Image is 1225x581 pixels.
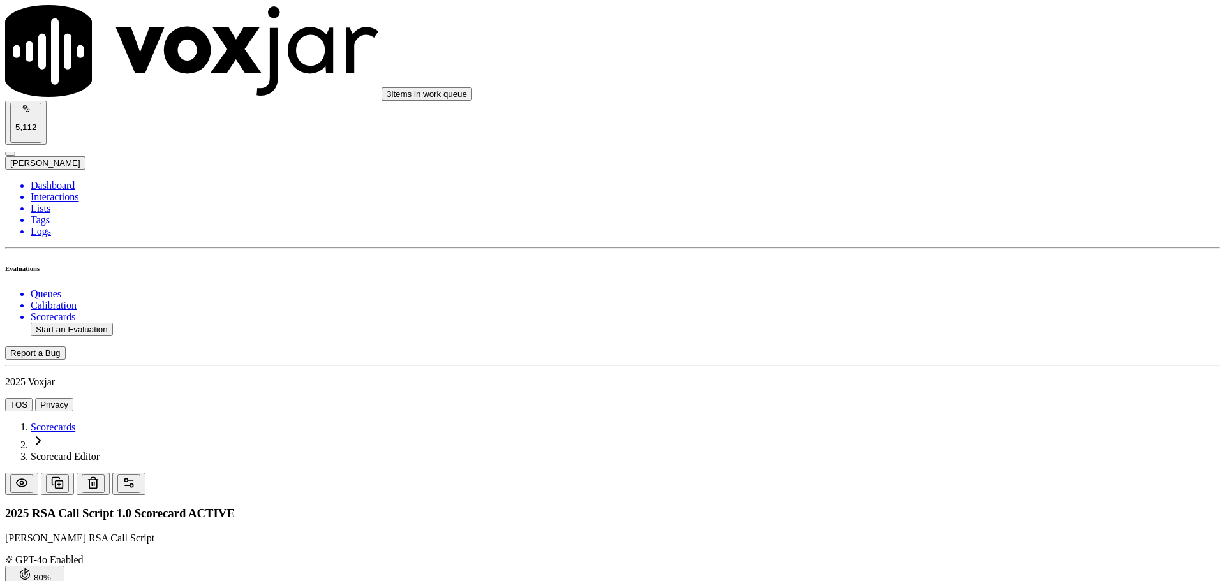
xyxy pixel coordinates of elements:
a: Scorecards [31,311,1220,323]
a: Tags [31,214,1220,226]
nav: breadcrumb [5,422,1220,462]
a: Calibration [31,300,1220,311]
span: Scorecard Editor [31,451,100,462]
a: Queues [31,288,1220,300]
span: [PERSON_NAME] [10,158,80,168]
a: Lists [31,203,1220,214]
span: GPT-4o Enabled [5,554,84,565]
p: 2025 Voxjar [5,376,1220,388]
a: Dashboard [31,180,1220,191]
p: [PERSON_NAME] RSA Call Script [5,533,1220,544]
img: voxjar logo [5,5,379,97]
button: [PERSON_NAME] [5,156,85,170]
h6: Evaluations [5,265,1220,272]
a: Interactions [31,191,1220,203]
a: Logs [31,226,1220,237]
button: Start an Evaluation [31,323,113,336]
button: 5,112 [10,103,41,143]
p: 5,112 [15,122,36,132]
button: Report a Bug [5,346,66,360]
span: ACTIVE [188,506,235,520]
a: Scorecards [31,422,75,432]
button: Privacy [35,398,73,411]
button: TOS [5,398,33,411]
h3: 2025 RSA Call Script 1.0 Scorecard [5,506,1220,520]
button: 3items in work queue [382,87,472,101]
button: 5,112 [5,101,47,145]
